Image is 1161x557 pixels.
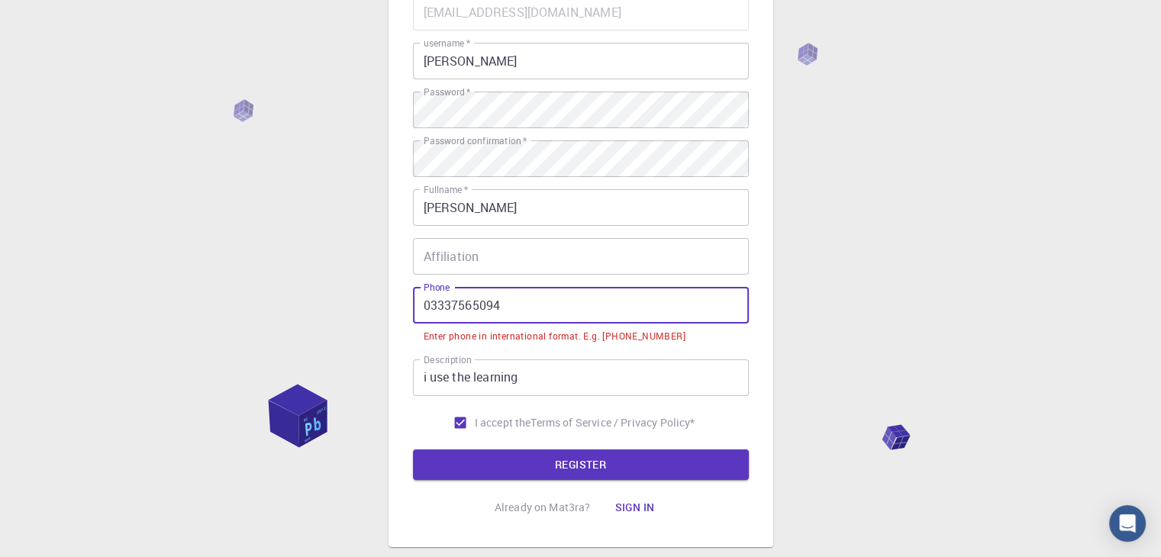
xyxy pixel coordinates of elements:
p: Terms of Service / Privacy Policy * [531,415,695,430]
a: Terms of Service / Privacy Policy* [531,415,695,430]
label: Password confirmation [424,134,527,147]
label: username [424,37,470,50]
label: Description [424,353,472,366]
p: Already on Mat3ra? [495,500,591,515]
div: Enter phone in international format. E.g. [PHONE_NUMBER] [424,329,685,344]
button: Sign in [602,492,666,523]
label: Fullname [424,183,468,196]
div: Open Intercom Messenger [1109,505,1146,542]
button: REGISTER [413,449,749,480]
label: Phone [424,281,450,294]
span: I accept the [475,415,531,430]
label: Password [424,85,470,98]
